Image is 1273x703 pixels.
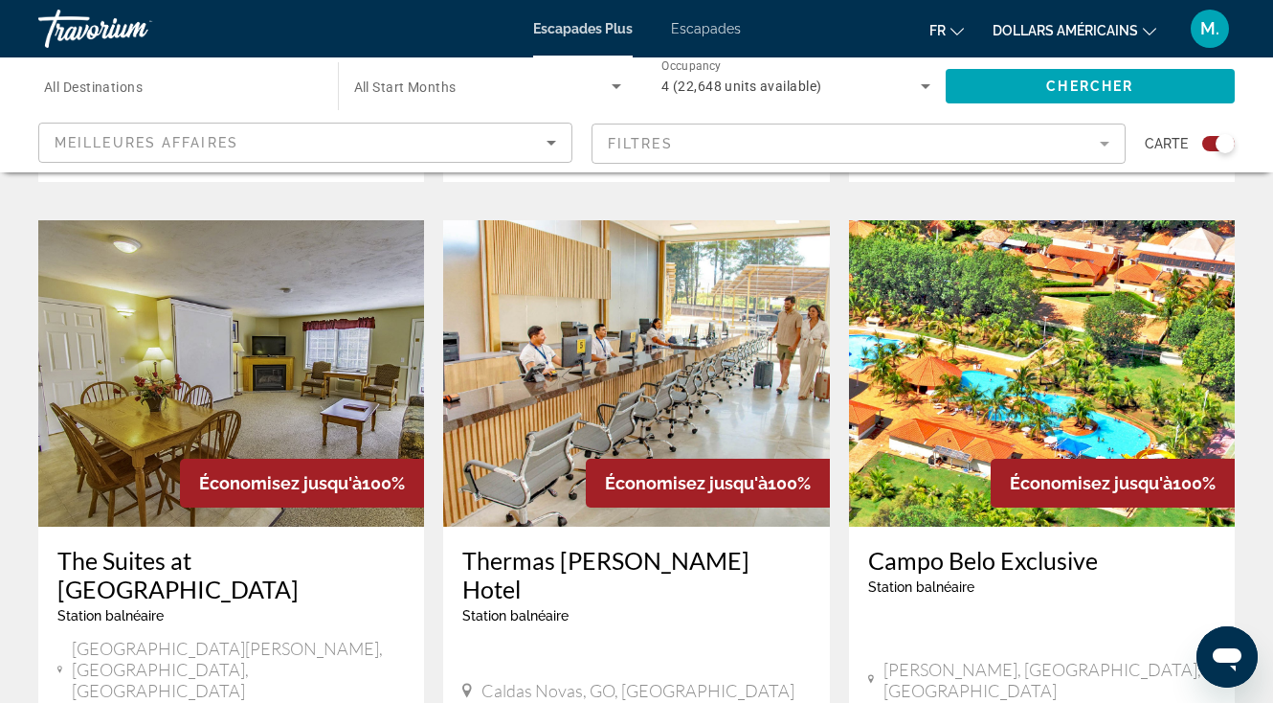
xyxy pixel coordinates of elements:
[991,459,1235,508] div: 100%
[1010,473,1172,493] span: Économisez jusqu'à
[929,16,964,44] button: Changer de langue
[44,79,143,95] span: All Destinations
[462,546,810,603] a: Thermas [PERSON_NAME] Hotel
[443,220,829,527] img: C069O01X.jpg
[1200,18,1219,38] font: M.
[929,23,946,38] font: fr
[661,79,821,94] span: 4 (22,648 units available)
[1185,9,1235,49] button: Menu utilisateur
[671,21,741,36] a: Escapades
[586,459,830,508] div: 100%
[38,4,230,54] a: Travorium
[462,608,569,624] span: Station balnéaire
[1145,130,1188,157] span: Carte
[57,608,164,624] span: Station balnéaire
[55,131,556,154] mat-select: Sort by
[605,473,768,493] span: Économisez jusqu'à
[38,220,424,527] img: 5795I01X.jpg
[481,680,794,701] span: Caldas Novas, GO, [GEOGRAPHIC_DATA]
[533,21,633,36] a: Escapades Plus
[868,579,974,595] span: Station balnéaire
[661,59,722,73] span: Occupancy
[1196,626,1258,688] iframe: Bouton de lancement de la fenêtre de messagerie
[849,220,1235,527] img: DJ63E01X.jpg
[993,23,1138,38] font: dollars américains
[993,16,1156,44] button: Changer de devise
[55,135,238,150] span: Meilleures affaires
[946,69,1236,103] button: Chercher
[354,79,457,95] span: All Start Months
[72,638,405,701] span: [GEOGRAPHIC_DATA][PERSON_NAME], [GEOGRAPHIC_DATA], [GEOGRAPHIC_DATA]
[883,659,1216,701] span: [PERSON_NAME], [GEOGRAPHIC_DATA], [GEOGRAPHIC_DATA]
[180,459,424,508] div: 100%
[868,546,1216,575] a: Campo Belo Exclusive
[1046,79,1133,94] span: Chercher
[57,546,405,603] a: The Suites at [GEOGRAPHIC_DATA]
[199,473,362,493] span: Économisez jusqu'à
[592,123,1126,165] button: Filter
